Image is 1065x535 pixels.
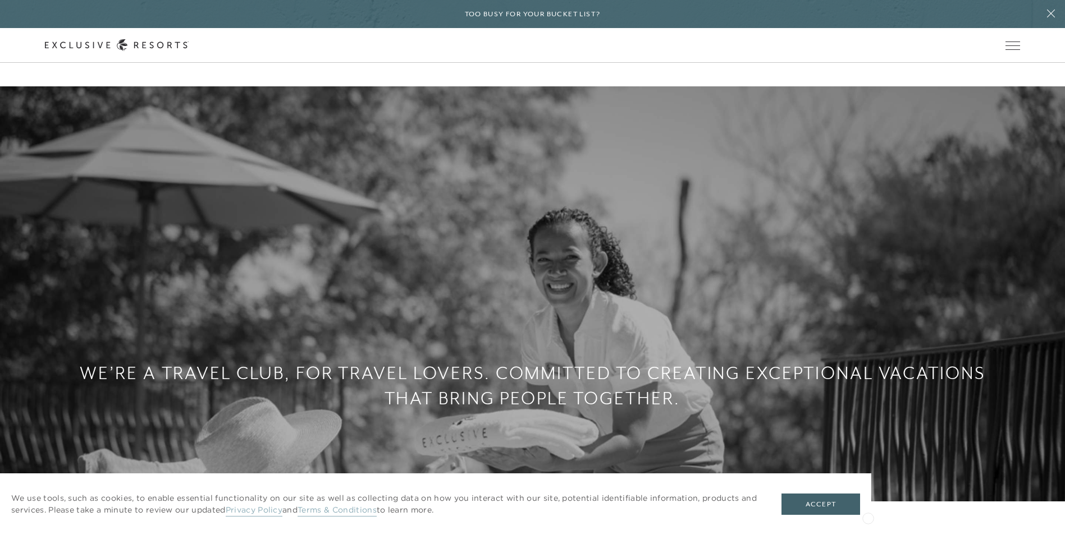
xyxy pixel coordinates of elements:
[79,361,986,411] h3: We’re a travel club, for travel lovers. Committed to creating exceptional vacations that bring pe...
[226,505,282,516] a: Privacy Policy
[781,494,860,515] button: Accept
[465,9,601,20] h6: Too busy for your bucket list?
[1005,41,1020,49] button: Open navigation
[298,505,377,516] a: Terms & Conditions
[11,492,759,516] p: We use tools, such as cookies, to enable essential functionality on our site as well as collectin...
